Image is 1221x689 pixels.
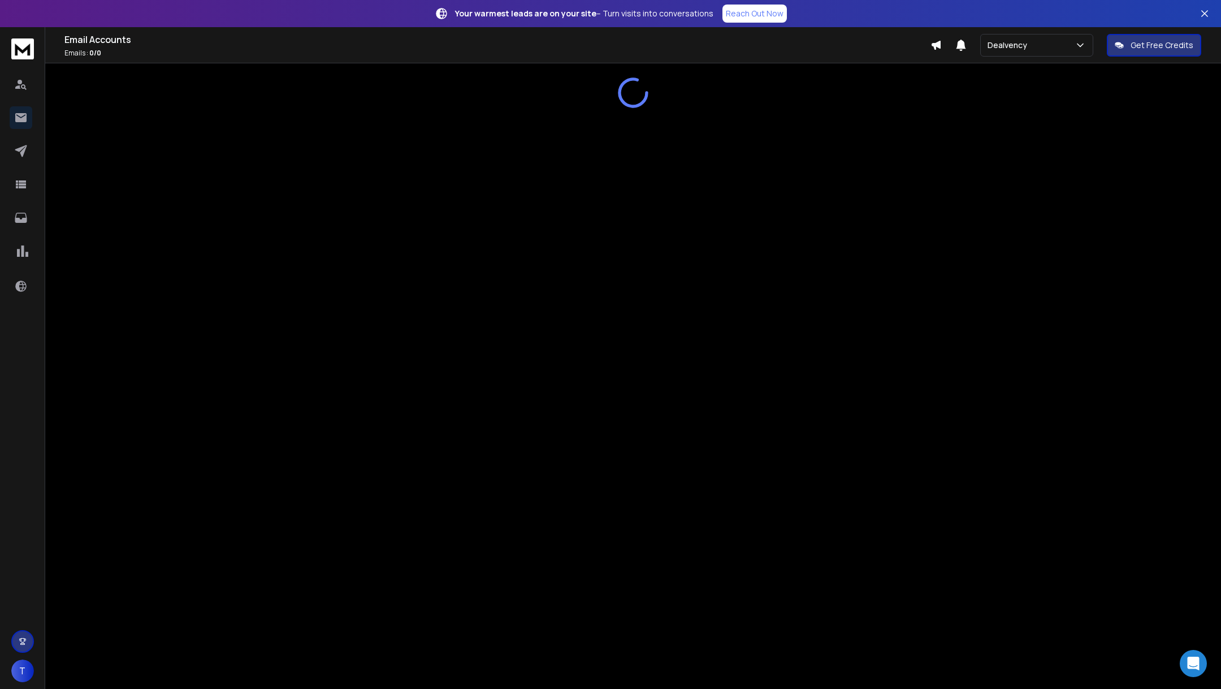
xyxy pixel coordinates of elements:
[11,38,34,59] img: logo
[64,49,930,58] p: Emails :
[11,660,34,682] button: T
[722,5,787,23] a: Reach Out Now
[726,8,783,19] p: Reach Out Now
[988,40,1032,51] p: Dealvency
[1107,34,1201,57] button: Get Free Credits
[89,48,101,58] span: 0 / 0
[1131,40,1193,51] p: Get Free Credits
[64,33,930,46] h1: Email Accounts
[1180,650,1207,677] div: Open Intercom Messenger
[455,8,596,19] strong: Your warmest leads are on your site
[455,8,713,19] p: – Turn visits into conversations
